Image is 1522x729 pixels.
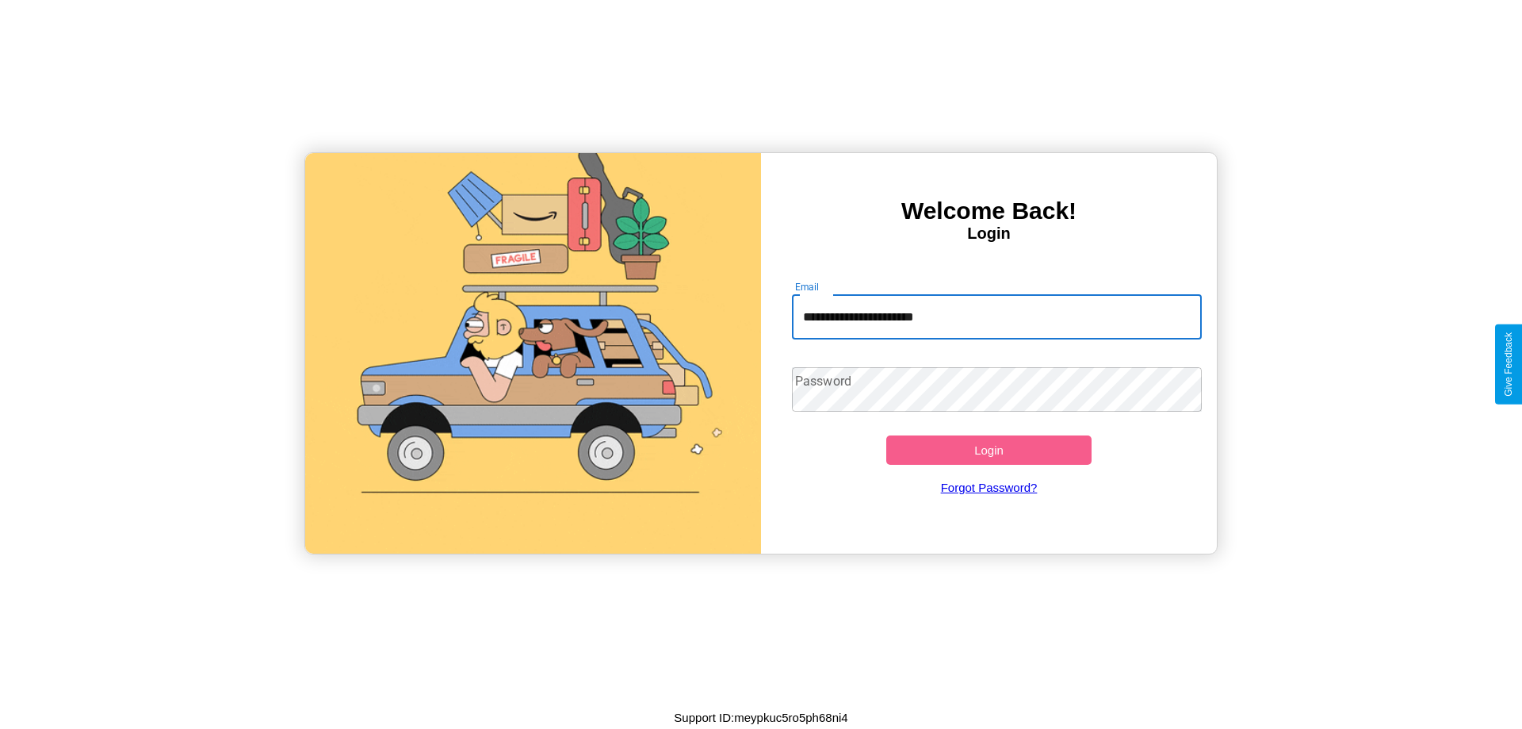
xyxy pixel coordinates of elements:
div: Give Feedback [1503,332,1514,397]
label: Email [795,280,820,294]
h4: Login [761,224,1217,243]
button: Login [886,435,1092,465]
p: Support ID: meypkuc5ro5ph68ni4 [674,707,847,728]
h3: Welcome Back! [761,198,1217,224]
a: Forgot Password? [784,465,1195,510]
img: gif [305,153,761,554]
